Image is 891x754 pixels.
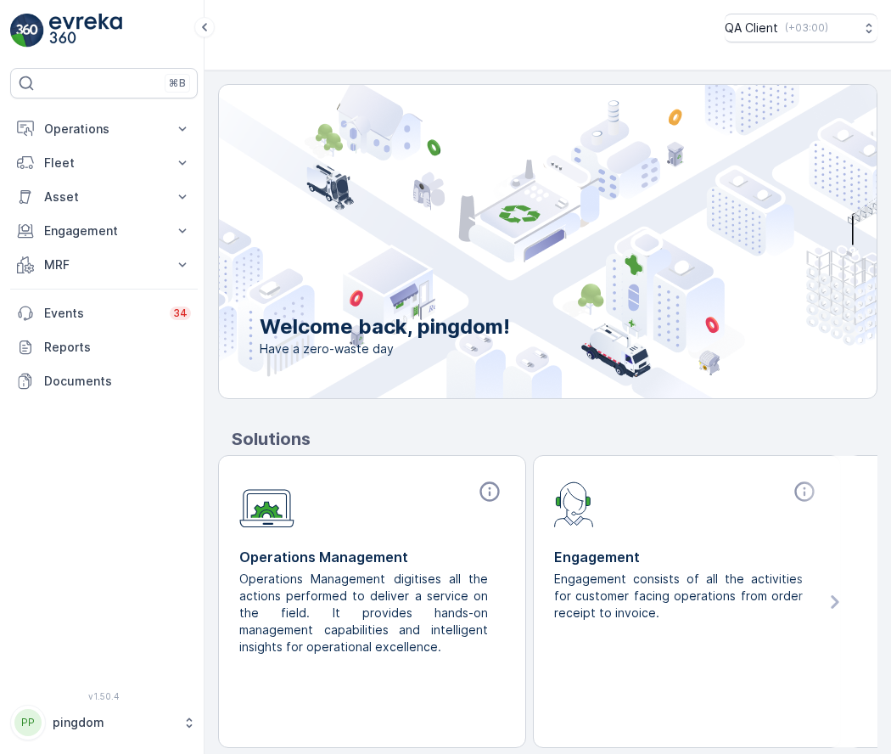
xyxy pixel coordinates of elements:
button: PPpingdom [10,705,198,740]
p: Documents [44,373,191,390]
button: QA Client(+03:00) [725,14,877,42]
p: QA Client [725,20,778,37]
p: Asset [44,188,164,205]
p: Fleet [44,155,164,172]
p: Events [44,305,160,322]
p: ⌘B [169,76,186,90]
a: Events34 [10,296,198,330]
p: Engagement [44,222,164,239]
button: Engagement [10,214,198,248]
button: Fleet [10,146,198,180]
p: Operations Management [239,547,505,567]
p: MRF [44,256,164,273]
img: module-icon [554,480,594,527]
p: Welcome back, pingdom! [260,313,510,340]
img: module-icon [239,480,294,528]
img: logo [10,14,44,48]
p: ( +03:00 ) [785,21,828,35]
a: Reports [10,330,198,364]
button: MRF [10,248,198,282]
p: Engagement consists of all the activities for customer facing operations from order receipt to in... [554,571,806,622]
span: v 1.50.4 [10,691,198,701]
p: 34 [173,307,188,320]
span: Have a zero-waste day [260,340,510,357]
a: Documents [10,364,198,398]
p: Operations Management digitises all the actions performed to deliver a service on the field. It p... [239,571,491,656]
button: Asset [10,180,198,214]
p: Reports [44,339,191,356]
p: Engagement [554,547,820,567]
div: PP [14,709,42,736]
img: city illustration [143,85,877,398]
button: Operations [10,112,198,146]
img: logo_light-DOdMpM7g.png [49,14,122,48]
p: pingdom [53,714,174,731]
p: Solutions [232,426,877,452]
p: Operations [44,121,164,138]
